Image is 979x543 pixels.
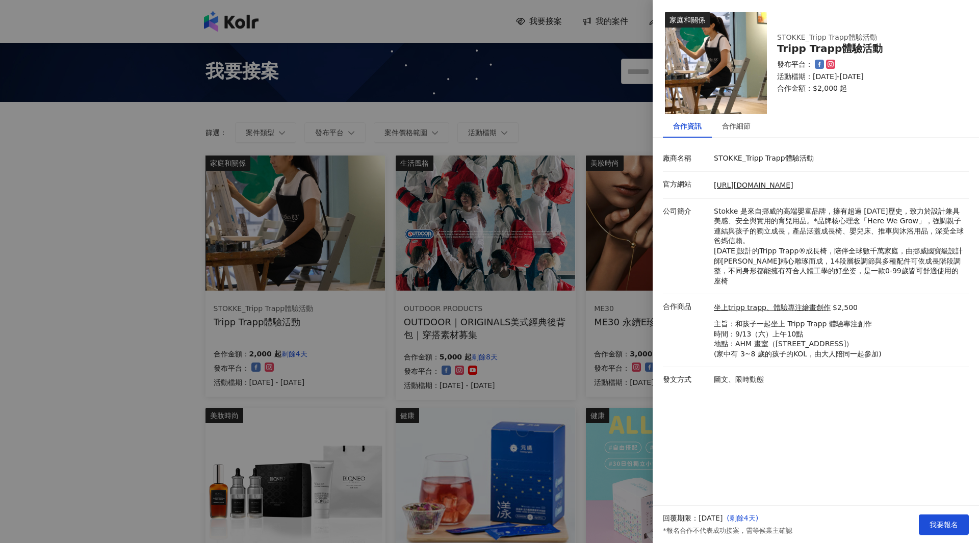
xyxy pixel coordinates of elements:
p: 圖文、限時動態 [714,375,964,385]
p: 合作金額： $2,000 起 [777,84,957,94]
p: 官方網站 [663,179,709,190]
p: 回覆期限：[DATE] [663,513,723,524]
div: STOKKE_Tripp Trapp體驗活動 [777,33,940,43]
div: 合作資訊 [673,120,702,132]
p: 活動檔期：[DATE]-[DATE] [777,72,957,82]
div: Tripp Trapp體驗活動 [777,43,957,55]
p: 公司簡介 [663,206,709,217]
p: Stokke 是來自挪威的高端嬰童品牌，擁有超過 [DATE]歷史，致力於設計兼具美感、安全與實用的育兒用品。*品牌核心理念「Here We Grow」，強調親子連結與孩子的獨立成長，產品涵蓋成... [714,206,964,287]
p: 合作商品 [663,302,709,312]
button: 我要報名 [919,514,969,535]
a: [URL][DOMAIN_NAME] [714,181,793,189]
a: 坐上tripp trapp、體驗專注繪畫創作 [714,303,831,313]
p: STOKKE_Tripp Trapp體驗活動 [714,153,964,164]
p: 廠商名稱 [663,153,709,164]
div: 家庭和關係 [665,12,710,28]
p: ( 剩餘4天 ) [727,513,792,524]
p: 發布平台： [777,60,813,70]
p: *報名合作不代表成功接案，需等候業主確認 [663,526,792,535]
img: 坐上tripp trapp、體驗專注繪畫創作 [665,12,767,114]
p: 主旨：和孩子一起坐上 Tripp Trapp 體驗專注創作 時間：9/13（六）上午10點 地點：AHM 畫室（[STREET_ADDRESS]） (家中有 3~8 歲的孩子的KOL，由大人陪同... [714,319,882,359]
div: 合作細節 [722,120,751,132]
span: 我要報名 [930,521,958,529]
p: 發文方式 [663,375,709,385]
p: $2,500 [833,303,858,313]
